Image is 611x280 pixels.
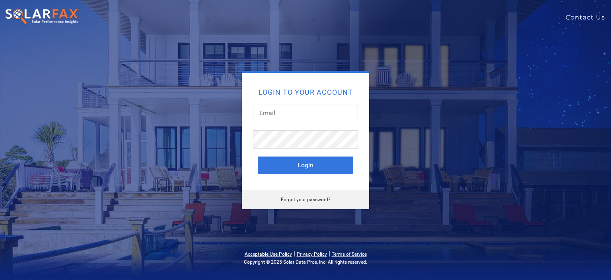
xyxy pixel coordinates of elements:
[258,89,353,96] h2: Login to your account
[329,250,330,257] span: |
[297,251,327,257] a: Privacy Policy
[258,157,353,174] button: Login
[566,13,611,22] a: Contact Us
[332,251,367,257] a: Terms of Service
[281,197,331,202] a: Forgot your password?
[245,251,292,257] a: Acceptable Use Policy
[253,104,358,122] input: Email
[5,8,80,25] img: SolarFax
[294,250,295,257] span: |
